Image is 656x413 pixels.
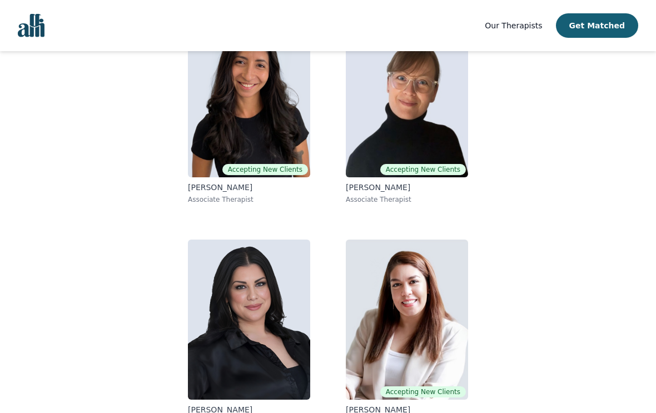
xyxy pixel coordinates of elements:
img: Heather Kay [188,240,310,400]
img: Natalia Sarmiento [188,17,310,177]
span: Accepting New Clients [222,164,308,175]
img: Ava Pouyandeh [346,240,468,400]
span: Accepting New Clients [380,164,466,175]
img: alli logo [18,14,44,37]
a: Angela EarlAccepting New Clients[PERSON_NAME]Associate Therapist [337,8,477,213]
button: Get Matched [556,13,638,38]
p: Associate Therapist [188,195,310,204]
span: Our Therapists [485,21,542,30]
p: [PERSON_NAME] [346,182,468,193]
a: Natalia SarmientoAccepting New Clients[PERSON_NAME]Associate Therapist [179,8,319,213]
span: Accepting New Clients [380,386,466,397]
img: Angela Earl [346,17,468,177]
p: Associate Therapist [346,195,468,204]
a: Our Therapists [485,19,542,32]
p: [PERSON_NAME] [188,182,310,193]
